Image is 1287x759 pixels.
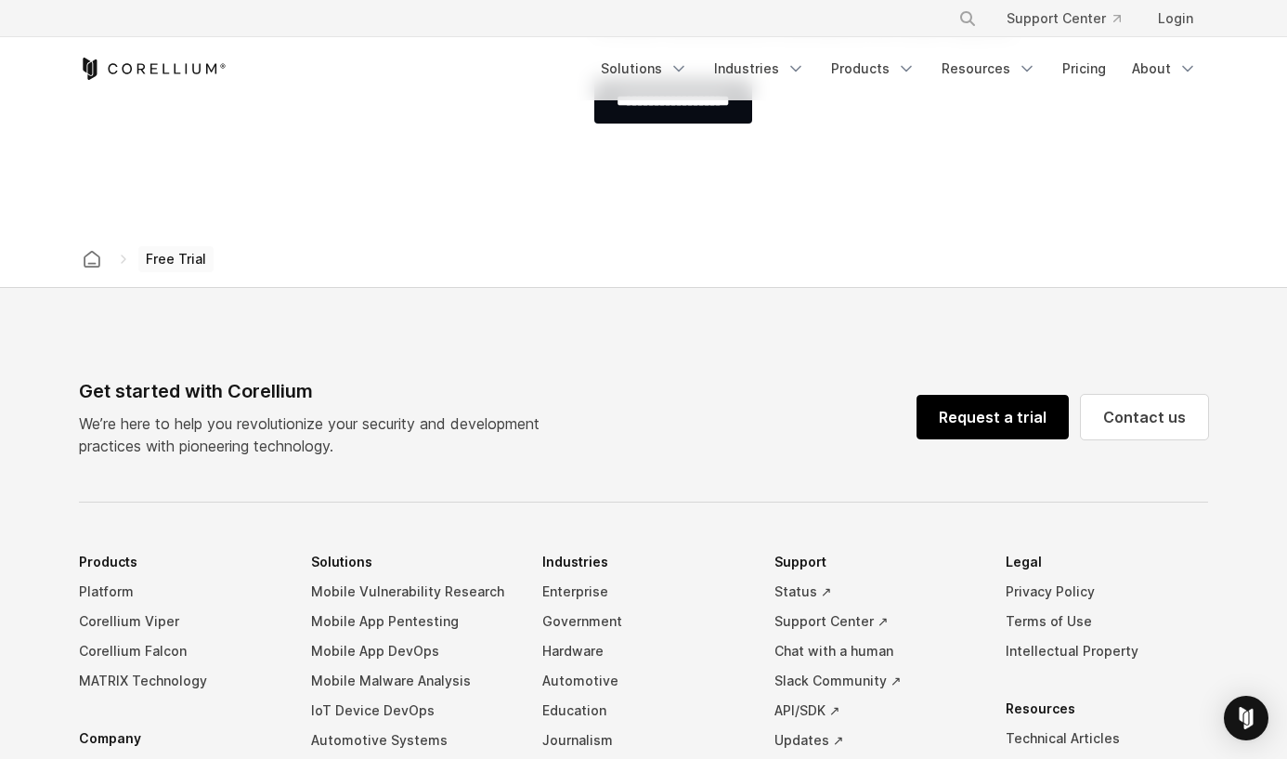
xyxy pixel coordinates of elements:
a: Government [542,607,745,636]
a: MATRIX Technology [79,666,281,696]
p: We’re here to help you revolutionize your security and development practices with pioneering tech... [79,412,554,457]
a: Technical Articles [1006,724,1208,753]
a: Contact us [1081,395,1208,439]
a: Support Center ↗ [774,607,977,636]
a: Mobile App DevOps [311,636,513,666]
a: Corellium Falcon [79,636,281,666]
a: Mobile App Pentesting [311,607,513,636]
a: Slack Community ↗ [774,666,977,696]
a: Intellectual Property [1006,636,1208,666]
a: Education [542,696,745,726]
a: Mobile Malware Analysis [311,666,513,696]
div: Get started with Corellium [79,377,554,405]
a: Updates ↗ [774,726,977,755]
a: Automotive [542,666,745,696]
a: Status ↗ [774,577,977,607]
a: Journalism [542,726,745,755]
span: Free Trial [138,246,214,272]
a: API/SDK ↗ [774,696,977,726]
div: Navigation Menu [590,52,1208,85]
a: Terms of Use [1006,607,1208,636]
a: Automotive Systems [311,726,513,755]
a: Enterprise [542,577,745,607]
a: Pricing [1051,52,1117,85]
a: Solutions [590,52,699,85]
a: Industries [703,52,816,85]
a: Resources [930,52,1047,85]
a: Support Center [992,2,1136,35]
a: Privacy Policy [1006,577,1208,607]
a: Platform [79,577,281,607]
a: Hardware [542,636,745,666]
a: Request a trial [916,395,1069,439]
a: Login [1143,2,1208,35]
a: Corellium Home [79,58,227,80]
a: Corellium Viper [79,607,281,636]
div: Open Intercom Messenger [1224,696,1268,740]
a: Products [820,52,927,85]
a: About [1121,52,1208,85]
a: Mobile Vulnerability Research [311,577,513,607]
button: Search [951,2,984,35]
a: Corellium home [75,246,109,272]
a: Chat with a human [774,636,977,666]
div: Navigation Menu [936,2,1208,35]
a: IoT Device DevOps [311,696,513,726]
